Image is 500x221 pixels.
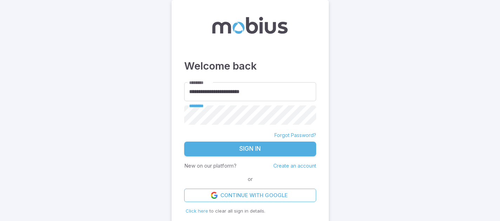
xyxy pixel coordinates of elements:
a: Continue with Google [184,189,316,202]
p: to clear all sign in details. [186,208,315,215]
span: or [246,175,254,183]
button: Sign In [184,142,316,156]
a: Forgot Password? [274,132,316,139]
h3: Welcome back [184,58,316,74]
p: New on our platform? [184,162,236,170]
a: Create an account [273,163,316,169]
span: Click here [186,208,208,214]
